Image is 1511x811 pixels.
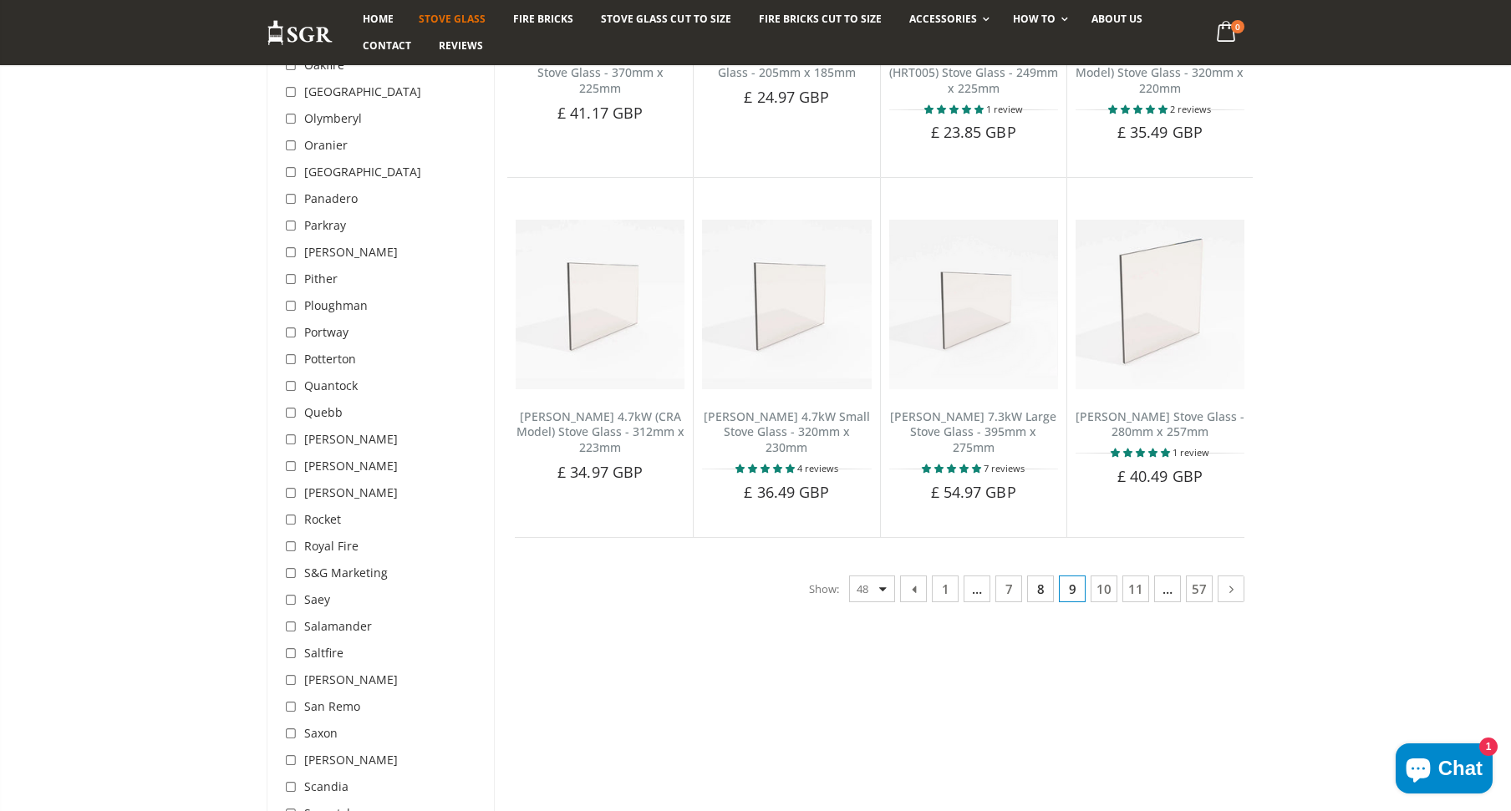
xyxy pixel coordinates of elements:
a: [PERSON_NAME] 4.7kW (BHC Model) Stove Glass - 320mm x 220mm [1076,48,1244,96]
span: Home [363,12,394,26]
a: [PERSON_NAME] 7.3kW Large Stove Glass - 395mm x 275mm [890,408,1056,456]
span: Oranier [304,137,348,153]
img: Carron Dante Stove Glass [1076,220,1244,388]
span: Accessories [909,12,977,26]
span: Salamander [304,618,372,634]
span: £ 23.85 GBP [931,122,1016,142]
a: [PERSON_NAME] 4.7kW (CRA Model) Stove Glass - 312mm x 223mm [516,408,684,456]
span: Fire Bricks Cut To Size [759,12,882,26]
span: [PERSON_NAME] [304,672,398,687]
span: £ 41.17 GBP [557,103,643,123]
a: Fire Bricks Cut To Size [746,6,894,33]
span: [PERSON_NAME] [304,431,398,447]
span: 0 [1231,20,1244,33]
span: £ 40.49 GBP [1117,466,1203,486]
span: Fire Bricks [513,12,573,26]
a: Stove Glass Cut To Size [588,6,743,33]
span: 4 reviews [797,462,838,474]
span: Reviews [439,38,483,53]
a: 0 [1210,17,1244,49]
span: 5.00 stars [922,462,984,474]
a: [PERSON_NAME] 11kW (HRT005) Stove Glass - 249mm x 225mm [889,48,1058,96]
span: £ 24.97 GBP [744,87,829,107]
span: 5.00 stars [1108,103,1170,115]
a: Home [350,6,406,33]
span: [GEOGRAPHIC_DATA] [304,164,421,180]
a: Fire Bricks [501,6,586,33]
span: £ 35.49 GBP [1117,122,1203,142]
span: 5.00 stars [924,103,986,115]
a: How To [1000,6,1076,33]
img: Carron 7.3 KW Large Stove Glass [889,220,1058,388]
span: Saxon [304,725,338,741]
span: 9 [1059,575,1086,602]
a: 57 [1186,575,1213,602]
span: Pither [304,271,338,286]
span: Royal Fire [304,538,359,554]
span: [GEOGRAPHIC_DATA] [304,84,421,99]
span: [PERSON_NAME] [304,484,398,500]
span: Panadero [304,190,358,206]
span: Parkray [304,217,346,233]
a: About us [1079,6,1155,33]
span: £ 34.97 GBP [557,462,643,482]
span: £ 36.49 GBP [744,482,829,502]
a: 8 [1027,575,1054,602]
a: 1 [932,575,959,602]
span: Scandia [304,778,348,794]
img: Carron 4.7 KW (CRA Model) stove glass [516,220,684,388]
span: Olymberyl [304,110,362,126]
span: Show: [809,575,839,602]
span: [PERSON_NAME] [304,458,398,474]
span: Saey [304,591,330,607]
span: Saltfire [304,645,343,661]
span: £ 54.97 GBP [931,482,1016,502]
img: Stove Glass Replacement [267,19,333,47]
span: How To [1013,12,1056,26]
span: Stove Glass Cut To Size [601,12,730,26]
span: 5.00 stars [1111,446,1173,459]
span: About us [1091,12,1142,26]
a: 10 [1091,575,1117,602]
a: Contact [350,33,424,59]
span: 1 review [986,103,1023,115]
a: Accessories [897,6,998,33]
span: Potterton [304,351,356,367]
span: Rocket [304,511,341,527]
span: S&G Marketing [304,565,388,580]
span: Quebb [304,404,343,420]
span: Stove Glass [419,12,486,26]
span: 5.00 stars [735,462,797,474]
a: Reviews [426,33,496,59]
img: Carron 4.7 KW Small Stove Glass [702,220,871,388]
span: … [964,575,990,602]
a: [PERSON_NAME] 4.7kW Small Stove Glass - 320mm x 230mm [704,408,870,456]
span: Quantock [304,378,358,393]
inbox-online-store-chat: Shopify online store chat [1391,743,1498,798]
span: 2 reviews [1170,103,1211,115]
a: 11 [1122,575,1149,602]
span: Contact [363,38,411,53]
a: Capital Sirius Traditional Stove Glass - 370mm x 225mm [531,48,669,96]
span: 7 reviews [984,462,1025,474]
a: 7 [995,575,1022,602]
span: Portway [304,324,348,340]
span: 1 review [1173,446,1209,459]
span: Ploughman [304,297,368,313]
span: [PERSON_NAME] [304,752,398,768]
a: [PERSON_NAME] Stove Glass - 280mm x 257mm [1076,408,1244,440]
span: [PERSON_NAME] [304,244,398,260]
span: … [1154,575,1181,602]
a: Stove Glass [406,6,498,33]
span: San Remo [304,698,360,714]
